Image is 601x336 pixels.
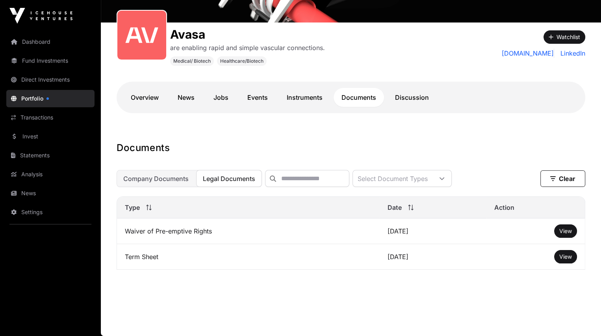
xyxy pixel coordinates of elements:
div: Select Document Types [353,170,432,187]
a: Overview [123,88,167,107]
a: Dashboard [6,33,95,50]
button: Clear [540,170,585,187]
button: View [554,250,577,263]
a: Events [239,88,276,107]
button: Legal Documents [196,170,262,187]
span: Date [388,203,402,212]
a: Direct Investments [6,71,95,88]
img: Icehouse Ventures Logo [9,8,72,24]
span: Action [494,203,514,212]
a: News [6,185,95,202]
span: Legal Documents [203,175,255,183]
a: View [559,227,572,235]
button: Watchlist [543,30,585,44]
span: Company Documents [123,175,189,183]
a: Statements [6,147,95,164]
a: [DOMAIN_NAME] [502,49,554,58]
h1: Documents [117,142,585,154]
img: SVGs_Avana.svg [121,14,163,56]
a: Instruments [279,88,330,107]
a: Jobs [206,88,236,107]
a: Settings [6,203,95,221]
a: Transactions [6,109,95,126]
td: [DATE] [380,218,486,244]
button: Company Documents [117,170,195,187]
a: Analysis [6,166,95,183]
h1: Avasa [170,27,325,41]
span: View [559,253,572,260]
td: Term Sheet [117,244,380,270]
nav: Tabs [123,88,579,107]
iframe: Chat Widget [562,298,601,336]
a: Discussion [387,88,437,107]
a: Fund Investments [6,52,95,69]
a: Invest [6,128,95,145]
a: Portfolio [6,90,95,107]
td: [DATE] [380,244,486,270]
a: LinkedIn [557,49,585,58]
a: View [559,253,572,261]
p: are enabling rapid and simple vascular connections. [170,43,325,52]
td: Waiver of Pre-emptive Rights [117,218,380,244]
span: Medical/ Biotech [173,58,211,64]
a: Documents [334,88,384,107]
span: Healthcare/Biotech [220,58,263,64]
a: News [170,88,202,107]
button: View [554,224,577,238]
span: View [559,228,572,234]
span: Type [125,203,140,212]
